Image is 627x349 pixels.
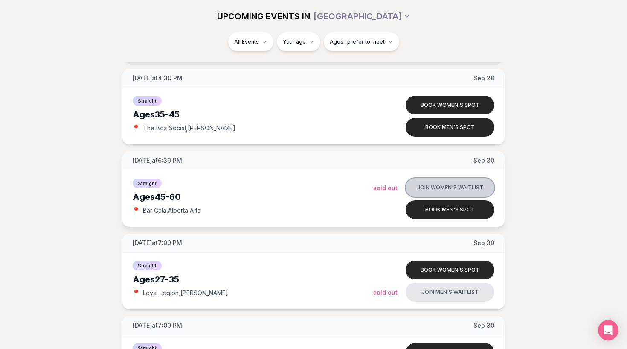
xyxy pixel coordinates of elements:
[133,109,373,120] div: Ages 35-45
[324,32,399,51] button: Ages I prefer to meet
[234,38,259,45] span: All Events
[373,289,398,296] span: Sold Out
[133,239,182,247] span: [DATE] at 7:00 PM
[406,178,494,197] button: Join women's waitlist
[373,184,398,191] span: Sold Out
[133,191,373,203] div: Ages 45-60
[143,206,200,215] span: Bar Cala , Alberta Arts
[406,283,494,302] button: Join men's waitlist
[133,156,182,165] span: [DATE] at 6:30 PM
[406,118,494,137] button: Book men's spot
[406,96,494,114] button: Book women's spot
[133,273,373,285] div: Ages 27-35
[133,207,139,214] span: 📍
[143,124,235,132] span: The Box Social , [PERSON_NAME]
[406,261,494,279] button: Book women's spot
[143,289,228,297] span: Loyal Legion , [PERSON_NAME]
[473,74,494,82] span: Sep 28
[133,96,162,106] span: Straight
[228,32,273,51] button: All Events
[133,261,162,270] span: Straight
[473,239,494,247] span: Sep 30
[598,320,618,340] div: Open Intercom Messenger
[133,290,139,296] span: 📍
[133,179,162,188] span: Straight
[473,156,494,165] span: Sep 30
[217,10,310,22] span: UPCOMING EVENTS IN
[473,321,494,330] span: Sep 30
[133,125,139,132] span: 📍
[330,38,385,45] span: Ages I prefer to meet
[313,7,410,26] button: [GEOGRAPHIC_DATA]
[406,200,494,219] button: Book men's spot
[277,32,320,51] button: Your age
[283,38,306,45] span: Your age
[133,321,182,330] span: [DATE] at 7:00 PM
[133,74,183,82] span: [DATE] at 4:30 PM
